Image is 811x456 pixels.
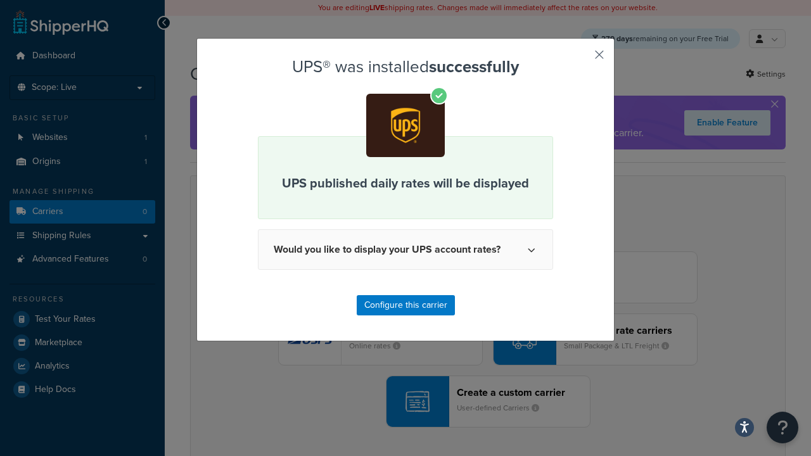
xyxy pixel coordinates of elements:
[429,54,519,79] strong: successfully
[430,87,448,104] i: Check mark
[357,295,455,315] button: Configure this carrier
[258,229,553,270] button: Would you like to display your UPS account rates?
[258,58,553,76] h2: UPS® was installed
[366,94,445,156] img: app-ups.png
[274,174,537,193] p: UPS published daily rates will be displayed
